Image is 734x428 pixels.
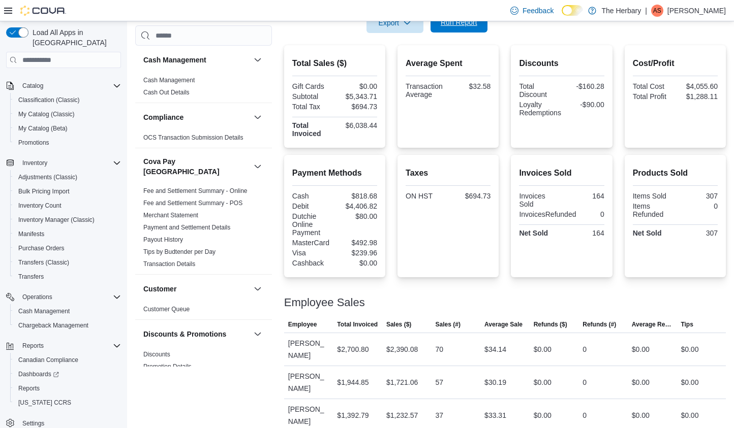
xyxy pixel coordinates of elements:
[18,139,49,147] span: Promotions
[667,5,726,17] p: [PERSON_NAME]
[10,304,125,318] button: Cash Management
[601,5,641,17] p: The Herbary
[14,305,74,317] a: Cash Management
[10,353,125,367] button: Canadian Compliance
[2,156,125,170] button: Inventory
[143,350,170,358] span: Discounts
[506,1,558,21] a: Feedback
[681,376,698,388] div: $0.00
[14,108,121,120] span: My Catalog (Classic)
[14,94,84,106] a: Classification (Classic)
[534,320,567,328] span: Refunds ($)
[28,27,121,48] span: Load All Apps in [GEOGRAPHIC_DATA]
[18,399,71,407] span: [US_STATE] CCRS
[10,199,125,213] button: Inventory Count
[18,356,78,364] span: Canadian Compliance
[292,202,333,210] div: Debit
[18,216,95,224] span: Inventory Manager (Classic)
[18,370,59,378] span: Dashboards
[18,96,80,104] span: Classification (Classic)
[14,319,93,332] a: Chargeback Management
[406,192,446,200] div: ON HST
[677,82,718,90] div: $4,055.60
[633,202,674,218] div: Items Refunded
[135,303,272,319] div: Customer
[143,236,183,244] span: Payout History
[143,248,216,256] span: Tips by Budtender per Day
[14,137,121,149] span: Promotions
[10,318,125,333] button: Chargeback Management
[10,241,125,255] button: Purchase Orders
[14,354,82,366] a: Canadian Compliance
[10,396,125,410] button: [US_STATE] CCRS
[10,170,125,184] button: Adjustments (Classic)
[143,212,198,219] a: Merchant Statement
[14,171,121,183] span: Adjustments (Classic)
[406,167,491,179] h2: Taxes
[143,187,248,194] a: Fee and Settlement Summary - Online
[14,319,121,332] span: Chargeback Management
[18,187,70,195] span: Bulk Pricing Import
[519,167,604,179] h2: Invoices Sold
[292,192,333,200] div: Cash
[143,236,183,243] a: Payout History
[143,156,250,177] button: Cova Pay [GEOGRAPHIC_DATA]
[143,211,198,219] span: Merchant Statement
[143,112,183,122] h3: Compliance
[143,224,230,231] a: Payment and Settlement Details
[2,290,125,304] button: Operations
[143,306,190,313] a: Customer Queue
[583,343,587,355] div: 0
[14,171,81,183] a: Adjustments (Classic)
[337,212,377,220] div: $80.00
[143,187,248,195] span: Fee and Settlement Summary - Online
[10,136,125,150] button: Promotions
[406,57,491,70] h2: Average Spent
[292,82,333,90] div: Gift Cards
[651,5,663,17] div: Alex Saez
[14,122,121,135] span: My Catalog (Beta)
[632,343,650,355] div: $0.00
[337,239,377,247] div: $492.98
[18,258,69,267] span: Transfers (Classic)
[284,297,365,309] h3: Employee Sales
[14,382,44,394] a: Reports
[10,381,125,396] button: Reports
[10,367,125,381] a: Dashboards
[450,82,491,90] div: $32.58
[633,57,718,70] h2: Cost/Profit
[386,320,411,328] span: Sales ($)
[143,55,206,65] h3: Cash Management
[580,210,604,218] div: 0
[18,157,51,169] button: Inventory
[143,112,250,122] button: Compliance
[292,249,333,257] div: Visa
[18,80,47,92] button: Catalog
[10,255,125,270] button: Transfers (Classic)
[14,185,74,197] a: Bulk Pricing Import
[14,200,121,212] span: Inventory Count
[18,321,88,330] span: Chargeback Management
[292,167,377,179] h2: Payment Methods
[14,137,53,149] a: Promotions
[252,160,264,173] button: Cova Pay [GEOGRAPHIC_DATA]
[292,103,333,111] div: Total Tax
[337,249,377,257] div: $239.96
[22,419,44,427] span: Settings
[386,376,418,388] div: $1,721.06
[143,363,192,371] span: Promotion Details
[18,230,44,238] span: Manifests
[14,397,75,409] a: [US_STATE] CCRS
[436,343,444,355] div: 70
[10,227,125,241] button: Manifests
[633,229,662,237] strong: Net Sold
[677,202,718,210] div: 0
[484,343,506,355] div: $34.14
[14,354,121,366] span: Canadian Compliance
[14,122,72,135] a: My Catalog (Beta)
[143,329,226,339] h3: Discounts & Promotions
[436,320,461,328] span: Sales (#)
[143,134,243,142] span: OCS Transaction Submission Details
[633,82,674,90] div: Total Cost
